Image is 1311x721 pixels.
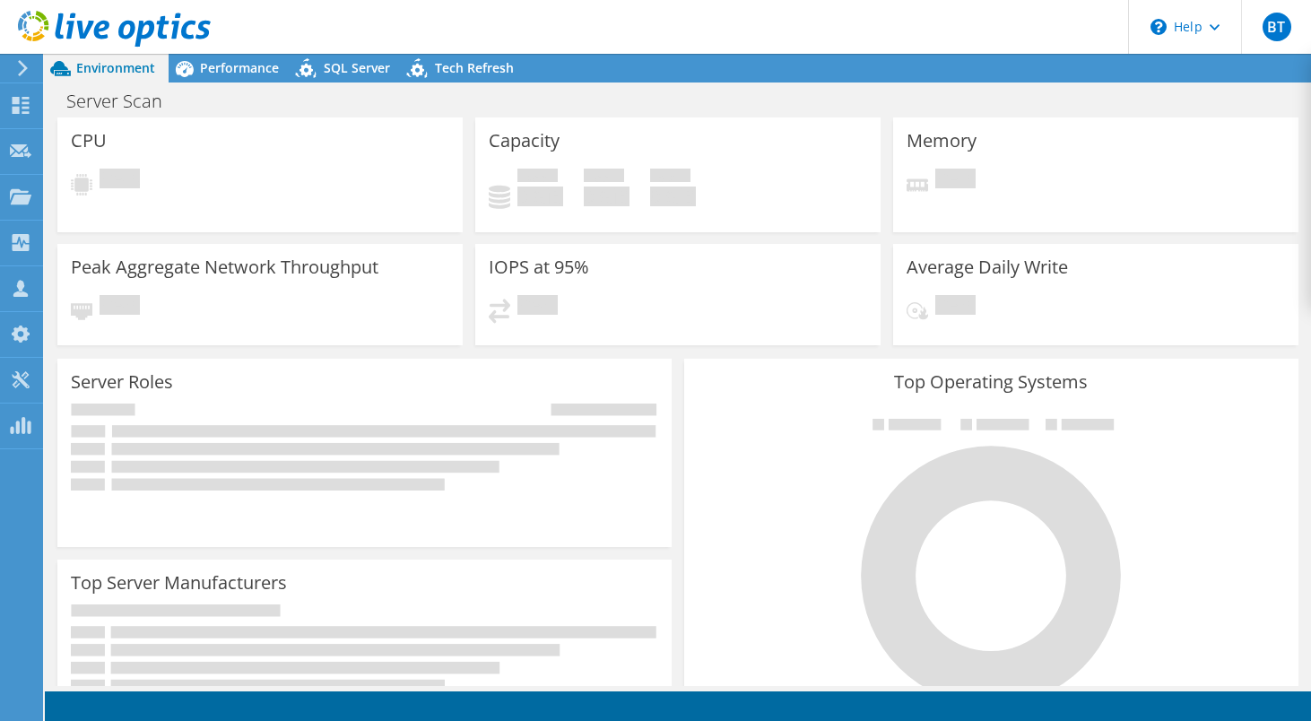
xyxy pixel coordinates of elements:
h3: Capacity [489,131,560,151]
span: Used [517,169,558,187]
span: Pending [935,295,976,319]
h3: Peak Aggregate Network Throughput [71,257,378,277]
span: Total [650,169,690,187]
span: Tech Refresh [435,59,514,76]
h4: 0 GiB [517,187,563,206]
span: Pending [100,169,140,193]
h3: Memory [907,131,977,151]
span: BT [1263,13,1291,41]
h4: 0 GiB [584,187,629,206]
h3: CPU [71,131,107,151]
h3: Server Roles [71,372,173,392]
h1: Server Scan [58,91,190,111]
span: Pending [100,295,140,319]
span: Pending [935,169,976,193]
h3: Top Operating Systems [698,372,1285,392]
span: Free [584,169,624,187]
span: Performance [200,59,279,76]
h3: Top Server Manufacturers [71,573,287,593]
h3: Average Daily Write [907,257,1068,277]
h4: 0 GiB [650,187,696,206]
svg: \n [1150,19,1167,35]
span: Environment [76,59,155,76]
span: SQL Server [324,59,390,76]
h3: IOPS at 95% [489,257,589,277]
span: Pending [517,295,558,319]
